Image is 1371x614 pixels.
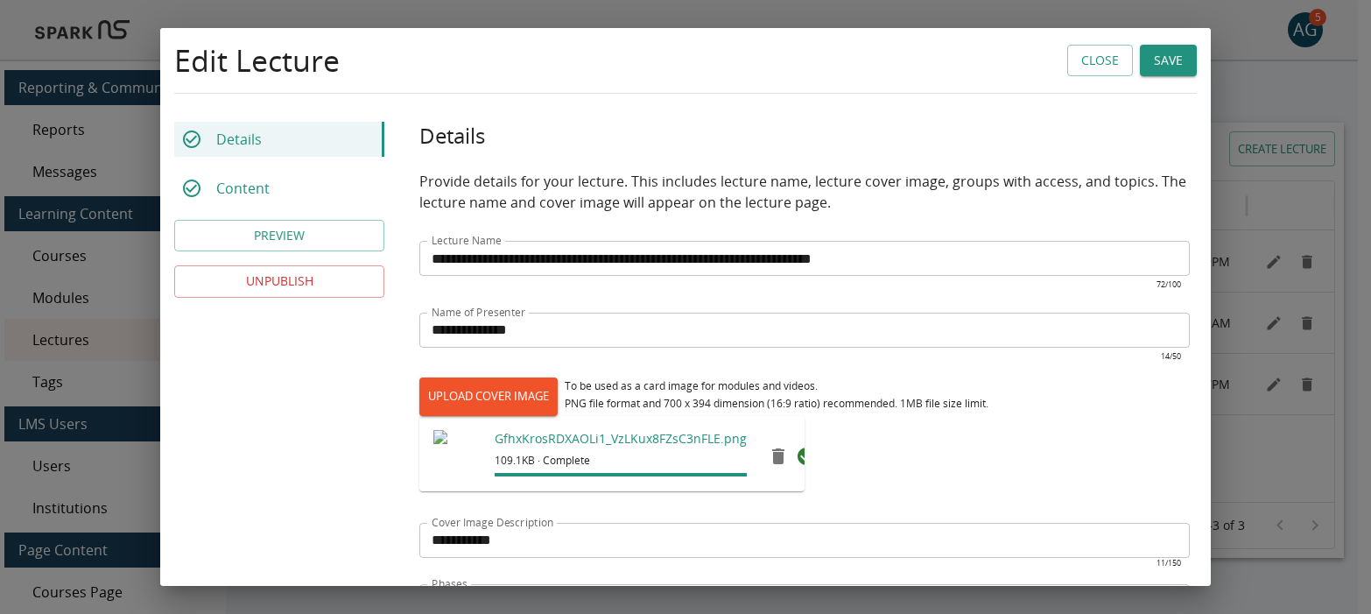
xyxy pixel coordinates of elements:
[761,439,796,474] button: remove
[1140,45,1197,77] button: Save
[432,233,502,248] label: Lecture Name
[565,378,988,413] div: To be used as a card image for modules and videos. PNG file format and 700 x 394 dimension (16:9 ...
[1067,45,1133,77] button: Close
[174,42,340,79] h4: Edit Lecture
[216,129,262,150] p: Details
[432,305,525,320] label: Name of Presenter
[419,164,1190,220] p: Provide details for your lecture. This includes lecture name, lecture cover image, groups with ac...
[495,473,747,476] span: File upload progress
[495,430,747,448] p: GfhxKrosRDXAOLi1_VzLKux8FZsC3nFLE.png
[433,430,486,483] img: https://sparklms-mediaproductionbucket-ttjvcbkz8ul7.s3.amazonaws.com/mimg/02a651113c134b5d81cb3b1...
[432,576,468,591] label: Phases
[174,122,384,206] div: Lecture Builder Tabs
[495,452,747,469] span: 109.1KB · Complete
[174,220,384,252] button: Preview
[419,378,558,416] label: UPLOAD COVER IMAGE
[432,515,554,530] label: Cover Image Description
[216,178,270,199] p: Content
[419,122,1190,150] h5: Details
[174,265,384,298] button: UNPUBLISH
